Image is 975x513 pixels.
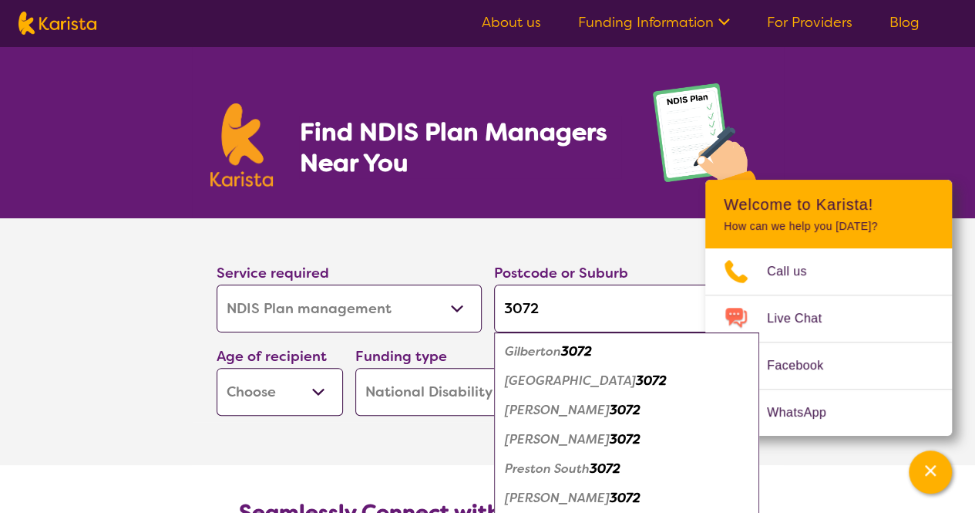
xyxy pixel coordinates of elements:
a: For Providers [767,13,852,32]
button: Channel Menu [909,451,952,494]
em: 3072 [561,343,592,359]
a: Blog [889,13,920,32]
div: Gilberton 3072 [502,337,751,366]
div: Preston Lower 3072 [502,425,751,454]
a: Funding Information [578,13,730,32]
div: Channel Menu [705,180,952,436]
span: Live Chat [767,307,840,330]
span: Facebook [767,354,842,377]
input: Type [494,285,759,332]
em: 3072 [590,461,620,477]
em: Gilberton [505,343,561,359]
em: 3072 [636,373,667,389]
label: Service required [217,264,329,282]
em: 3072 [610,431,640,447]
h1: Find NDIS Plan Managers Near You [299,116,621,178]
em: [PERSON_NAME] [505,431,610,447]
div: Preston 3072 [502,396,751,425]
em: [GEOGRAPHIC_DATA] [505,373,636,389]
a: About us [482,13,541,32]
em: 3072 [610,402,640,418]
em: [PERSON_NAME] [505,490,610,506]
span: WhatsApp [767,401,845,424]
img: Karista logo [210,103,274,187]
span: Call us [767,260,825,283]
label: Age of recipient [217,347,327,366]
div: Northland Centre 3072 [502,366,751,396]
p: How can we help you [DATE]? [724,220,933,233]
h2: Welcome to Karista! [724,195,933,214]
a: Web link opens in a new tab. [705,390,952,436]
div: Preston South 3072 [502,454,751,484]
ul: Choose channel [705,248,952,436]
div: Preston West 3072 [502,484,751,513]
img: Karista logo [18,12,96,35]
em: Preston South [505,461,590,477]
img: plan-management [653,83,765,218]
label: Postcode or Suburb [494,264,628,282]
label: Funding type [355,347,447,366]
em: [PERSON_NAME] [505,402,610,418]
em: 3072 [610,490,640,506]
